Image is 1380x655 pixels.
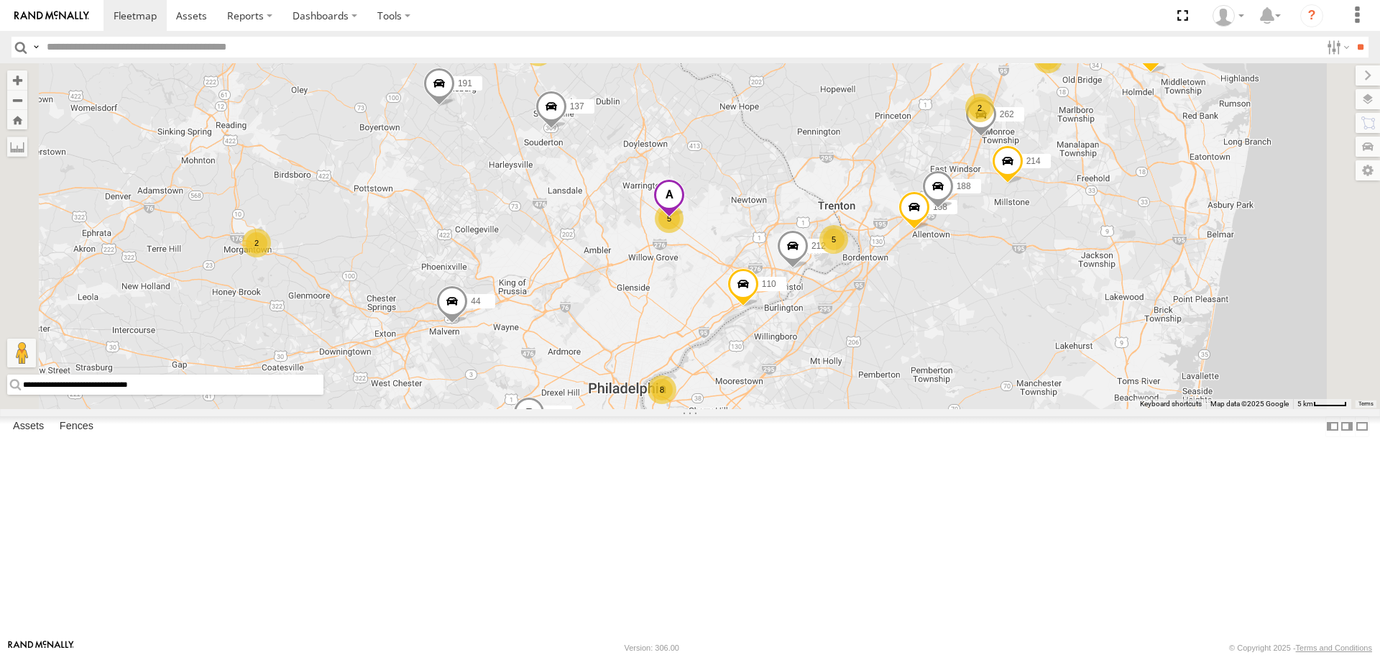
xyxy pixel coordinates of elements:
span: 167 [548,408,562,418]
span: 212 [811,241,826,251]
label: Map Settings [1356,160,1380,180]
button: Keyboard shortcuts [1140,399,1202,409]
img: rand-logo.svg [14,11,89,21]
label: Measure [7,137,27,157]
button: Zoom Home [7,110,27,129]
span: 5 km [1297,400,1313,408]
button: Zoom out [7,90,27,110]
label: Search Query [30,37,42,58]
span: 110 [762,280,776,290]
button: Zoom in [7,70,27,90]
span: 214 [1026,156,1041,166]
a: Terms and Conditions [1296,643,1372,652]
div: Kim Nappi [1207,5,1249,27]
span: 191 [458,79,472,89]
label: Fences [52,417,101,437]
label: Dock Summary Table to the Left [1325,416,1340,437]
a: Visit our Website [8,641,74,655]
label: Hide Summary Table [1355,416,1369,437]
span: 44 [471,296,480,306]
span: Map data ©2025 Google [1210,400,1289,408]
div: 2 [965,93,994,122]
span: 188 [957,182,971,192]
div: © Copyright 2025 - [1229,643,1372,652]
button: Drag Pegman onto the map to open Street View [7,339,36,367]
div: 5 [819,225,848,254]
label: Assets [6,417,51,437]
button: Map Scale: 5 km per 43 pixels [1293,399,1351,409]
span: 262 [1000,109,1014,119]
div: 2 [242,229,271,257]
i: ? [1300,4,1323,27]
div: Version: 306.00 [625,643,679,652]
span: 137 [570,102,584,112]
label: Dock Summary Table to the Right [1340,416,1354,437]
div: 5 [655,204,684,233]
a: Terms (opens in new tab) [1358,400,1374,406]
label: Search Filter Options [1321,37,1352,58]
div: 8 [648,375,676,404]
